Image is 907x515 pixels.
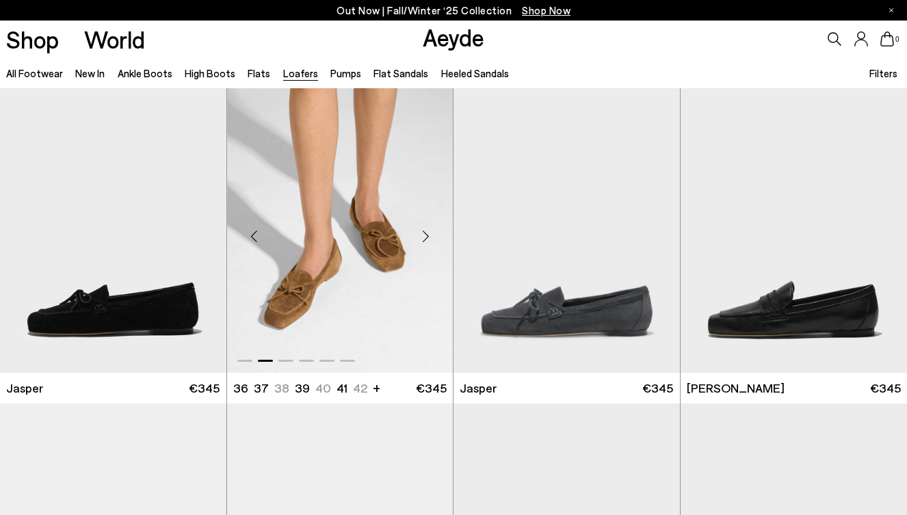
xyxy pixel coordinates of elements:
a: High Boots [185,67,235,79]
span: €345 [870,380,901,397]
a: Next slide Previous slide [227,88,453,373]
span: €345 [189,380,220,397]
ul: variant [233,380,363,397]
li: + [373,378,380,397]
li: 37 [254,380,269,397]
a: Pumps [330,67,361,79]
span: Filters [869,67,897,79]
a: Ankle Boots [118,67,172,79]
li: 39 [295,380,310,397]
a: Heeled Sandals [441,67,509,79]
a: Jasper €345 [453,373,680,404]
a: Shop [6,27,59,51]
a: Flats [248,67,270,79]
div: 2 / 6 [227,88,453,373]
div: Next slide [405,215,446,256]
span: €345 [416,380,447,397]
a: Next slide Previous slide [453,88,680,373]
span: Navigate to /collections/new-in [522,4,570,16]
a: Aeyde [423,23,484,51]
div: 1 / 6 [453,88,680,373]
div: Previous slide [234,215,275,256]
a: New In [75,67,105,79]
a: Flat Sandals [373,67,428,79]
img: Jasper Moccasin Loafers [453,88,680,373]
li: 36 [233,380,248,397]
a: World [84,27,145,51]
span: [PERSON_NAME] [687,380,785,397]
p: Out Now | Fall/Winter ‘25 Collection [337,2,570,19]
a: Loafers [283,67,318,79]
a: 36 37 38 39 40 41 42 + €345 [227,373,453,404]
a: 0 [880,31,894,47]
span: 0 [894,36,901,43]
span: Jasper [460,380,497,397]
span: €345 [642,380,673,397]
li: 41 [337,380,347,397]
span: Jasper [6,380,43,397]
img: Jasper Moccasin Loafers [227,88,453,373]
a: All Footwear [6,67,63,79]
